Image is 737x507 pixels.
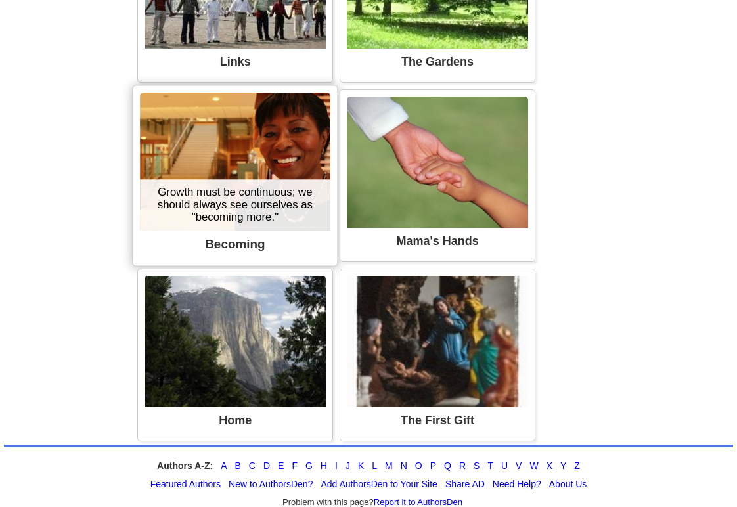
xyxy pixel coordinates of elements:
[529,460,538,471] a: W
[560,460,566,471] a: Y
[549,479,587,489] a: About Us
[335,460,338,471] a: I
[140,93,330,231] img: Poem Image
[145,276,326,434] a: Poem Image Home
[516,460,522,471] a: V
[385,460,393,471] a: M
[140,93,330,259] a: Poem Image Growth must be continuous; we should always see ourselves as "becoming more." Becoming
[493,479,541,489] a: Need Help?
[501,460,508,471] a: U
[372,460,377,471] a: L
[278,460,284,471] a: E
[358,460,364,471] a: K
[140,179,330,231] div: Growth must be continuous; we should always see ourselves as "becoming more."
[574,460,580,471] a: Z
[140,231,330,259] div: Becoming
[234,460,240,471] a: B
[445,479,485,489] a: Share AD
[347,97,528,228] img: Poem Image
[474,460,480,471] a: S
[145,49,326,76] div: Links
[430,460,436,471] a: P
[459,460,466,471] a: R
[221,460,227,471] a: A
[145,407,326,434] div: Home
[263,460,270,471] a: D
[321,460,327,471] a: H
[487,460,493,471] a: T
[292,460,298,471] a: F
[321,479,437,489] a: Add AuthorsDen to Your Site
[347,276,528,434] a: Poem Image The First Gift
[347,407,528,434] div: The First Gift
[150,479,221,489] a: Featured Authors
[374,497,462,507] a: Report it to AuthorsDen
[347,97,528,255] a: Poem Image Mama's Hands
[145,276,326,407] img: Poem Image
[229,479,313,489] a: New to AuthorsDen?
[444,460,451,471] a: Q
[305,460,313,471] a: G
[157,460,213,471] strong: Authors A-Z:
[347,276,528,407] img: Poem Image
[347,228,528,255] div: Mama's Hands
[346,460,350,471] a: J
[547,460,552,471] a: X
[415,460,422,471] a: O
[401,460,407,471] a: N
[347,49,528,76] div: The Gardens
[249,460,256,471] a: C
